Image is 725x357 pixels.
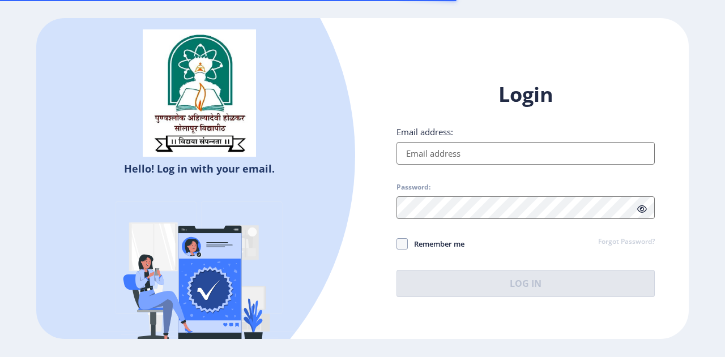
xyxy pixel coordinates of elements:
h1: Login [396,81,655,108]
span: Remember me [408,237,464,251]
img: sulogo.png [143,29,256,157]
input: Email address [396,142,655,165]
button: Log In [396,270,655,297]
a: Forgot Password? [598,237,655,247]
label: Email address: [396,126,453,137]
label: Password: [396,183,430,192]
